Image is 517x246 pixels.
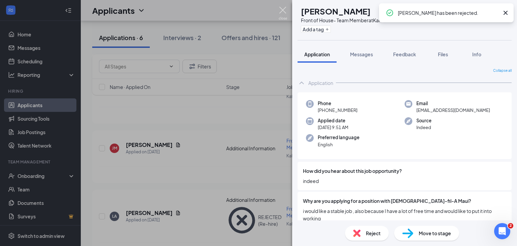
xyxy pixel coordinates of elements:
span: 2 [508,223,513,228]
span: Applied date [318,117,348,124]
span: Application [304,51,330,57]
svg: CheckmarkCircle [386,9,394,17]
svg: Cross [502,9,510,17]
span: Phone [318,100,357,107]
span: indeed [303,177,506,185]
span: Messages [350,51,373,57]
span: English [318,141,359,148]
span: Files [438,51,448,57]
span: Why are you applying for a position with [DEMOGRAPHIC_DATA]-fil-A Maui? [303,197,471,205]
button: PlusAdd a tag [301,26,331,33]
span: i would like a stable job , also because I have a lot of free time and would like to put it into ... [303,207,506,222]
span: Collapse all [493,68,512,73]
span: Move to stage [419,229,451,237]
span: Source [416,117,432,124]
span: [DATE] 9:51 AM [318,124,348,131]
div: [PERSON_NAME] has been rejected. [398,9,499,17]
span: [PHONE_NUMBER] [318,107,357,114]
iframe: Intercom live chat [494,223,510,239]
h1: [PERSON_NAME] [301,5,371,17]
span: Reject [366,229,381,237]
span: Info [472,51,481,57]
svg: ChevronUp [298,79,306,87]
span: Email [416,100,490,107]
span: [EMAIL_ADDRESS][DOMAIN_NAME] [416,107,490,114]
svg: Plus [325,27,329,31]
span: Preferred language [318,134,359,141]
span: How did you hear about this job opportunity? [303,167,402,175]
span: Indeed [416,124,432,131]
div: Front of House- Team Member at Kahului [301,17,389,24]
div: Application [308,80,333,86]
span: Feedback [393,51,416,57]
